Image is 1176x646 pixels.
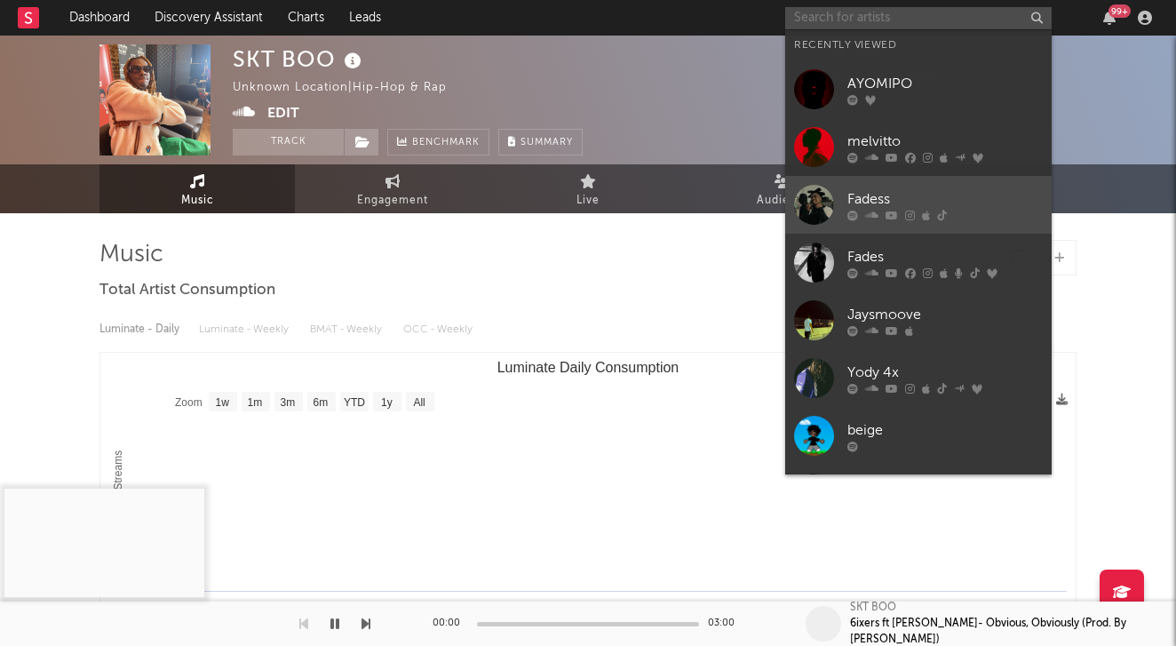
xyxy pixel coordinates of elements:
[576,190,600,211] span: Live
[847,246,1043,267] div: Fades
[99,164,295,213] a: Music
[847,304,1043,325] div: Jaysmoove
[785,349,1052,407] a: Yody 4x
[785,118,1052,176] a: melvitto
[847,73,1043,94] div: AYOMIPO
[267,103,299,125] button: Edit
[357,190,428,211] span: Engagement
[112,451,124,563] text: Luminate Daily Streams
[757,190,811,211] span: Audience
[1103,11,1116,25] button: 99+
[412,132,480,154] span: Benchmark
[785,407,1052,465] a: beige
[233,77,467,99] div: Unknown Location | Hip-hop & Rap
[233,44,366,74] div: SKT BOO
[498,129,583,156] button: Summary
[281,396,296,409] text: 3m
[794,35,1043,56] div: Recently Viewed
[497,360,679,375] text: Luminate Daily Consumption
[785,176,1052,234] a: Fadess
[785,7,1052,29] input: Search for artists
[686,164,881,213] a: Audience
[216,396,230,409] text: 1w
[785,291,1052,349] a: Jaysmoove
[847,131,1043,152] div: melvitto
[785,60,1052,118] a: AYOMIPO
[344,396,365,409] text: YTD
[99,280,275,301] span: Total Artist Consumption
[295,164,490,213] a: Engagement
[847,362,1043,383] div: Yody 4x
[847,419,1043,441] div: beige
[785,465,1052,522] a: jakkboy jaay
[490,164,686,213] a: Live
[314,396,329,409] text: 6m
[433,613,468,634] div: 00:00
[248,396,263,409] text: 1m
[387,129,489,156] a: Benchmark
[381,396,393,409] text: 1y
[1108,4,1131,18] div: 99 +
[233,129,344,156] button: Track
[175,396,203,409] text: Zoom
[413,396,425,409] text: All
[850,600,896,616] div: SKT BOO
[520,138,573,148] span: Summary
[785,234,1052,291] a: Fades
[181,190,214,211] span: Music
[847,188,1043,210] div: Fadess
[708,613,743,634] div: 03:00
